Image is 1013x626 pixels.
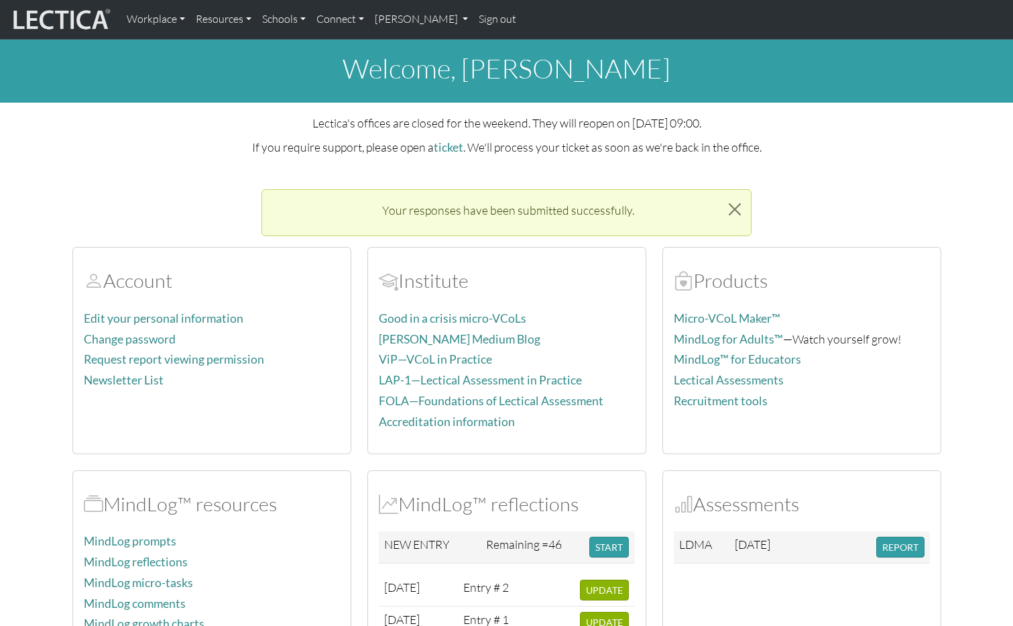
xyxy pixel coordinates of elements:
span: MindLog [379,492,398,516]
td: Entry # 2 [458,574,518,607]
p: Lectica's offices are closed for the weekend. They will reopen on [DATE] 09:00. [72,113,941,132]
a: Edit your personal information [84,311,243,325]
a: Resources [190,5,257,34]
button: UPDATE [580,580,629,601]
a: MindLog for Adults™ [674,332,783,346]
a: MindLog prompts [84,534,176,548]
a: Change password [84,332,176,346]
span: Account [379,268,398,293]
a: ViP—VCoL in Practice [379,352,492,366]
a: Accreditation information [379,415,515,429]
td: LDMA [674,531,730,564]
p: Your responses have been submitted successfully. [284,201,733,219]
a: Workplace [121,5,190,34]
a: MindLog comments [84,596,186,611]
h2: MindLog™ reflections [379,492,635,516]
h2: MindLog™ resources [84,492,340,516]
a: MindLog™ for Educators [674,352,801,366]
a: Request report viewing permission [84,352,264,366]
a: Newsletter List [84,373,164,387]
a: Good in a crisis micro-VCoLs [379,311,526,325]
a: MindLog reflections [84,555,188,569]
a: [PERSON_NAME] [369,5,473,34]
a: Schools [257,5,311,34]
span: 46 [548,537,562,552]
a: Sign out [473,5,522,34]
span: Assessments [674,492,693,516]
a: Micro-VCoL Maker™ [674,311,780,325]
button: Close [718,190,752,229]
h2: Account [84,269,340,293]
a: Connect [311,5,369,34]
span: UPDATE [586,584,623,596]
a: MindLog micro-tasks [84,576,193,590]
td: Remaining = [481,531,584,564]
span: [DATE] [735,537,770,552]
p: —Watch yourself grow! [674,329,930,349]
button: REPORT [876,537,925,558]
a: FOLA—Foundations of Lectical Assessment [379,394,603,408]
img: lecticalive [10,7,111,32]
span: MindLog™ resources [84,492,103,516]
h2: Institute [379,269,635,293]
span: [DATE] [384,580,420,594]
span: Products [674,268,693,293]
a: Recruitment tools [674,394,768,408]
a: ticket [434,140,463,154]
a: [PERSON_NAME] Medium Blog [379,332,540,346]
p: If you require support, please open a . We'll process your ticket as soon as we're back in the of... [72,138,941,157]
a: Lectical Assessments [674,373,784,387]
a: LAP-1—Lectical Assessment in Practice [379,373,582,387]
h2: Assessments [674,492,930,516]
span: Account [84,268,103,293]
td: NEW ENTRY [379,531,481,564]
button: START [589,537,629,558]
h2: Products [674,269,930,293]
